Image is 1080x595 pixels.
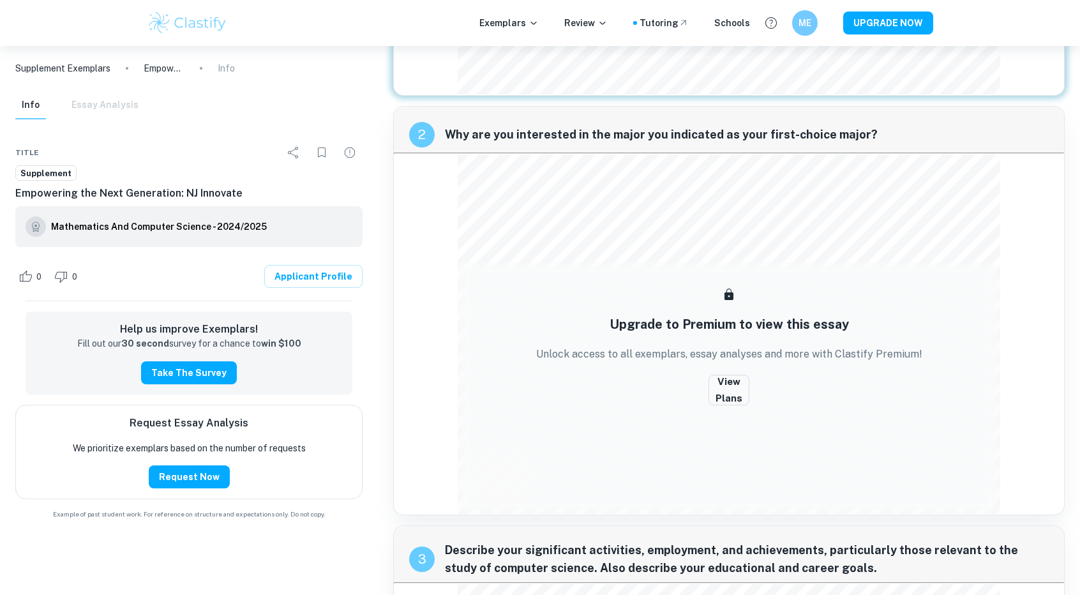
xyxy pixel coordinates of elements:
span: Why are you interested in the major you indicated as your first-choice major? [445,126,1049,144]
div: Dislike [51,266,84,287]
button: View Plans [709,375,749,405]
div: recipe [409,122,435,147]
h6: ME [798,16,813,30]
span: Supplement [16,167,76,180]
div: Like [15,266,49,287]
h6: Empowering the Next Generation: NJ Innovate [15,186,363,201]
a: Mathematics And Computer Science - 2024/2025 [51,216,267,237]
div: Bookmark [309,140,334,165]
a: Supplement Exemplars [15,61,110,75]
p: Info [218,61,235,75]
span: Title [15,147,39,158]
a: Tutoring [640,16,689,30]
p: Review [564,16,608,30]
p: Empowering the Next Generation: NJ Innovate [144,61,184,75]
a: Schools [714,16,750,30]
div: Share [281,140,306,165]
h6: Request Essay Analysis [130,416,248,431]
div: Report issue [337,140,363,165]
button: UPGRADE NOW [843,11,933,34]
h6: Help us improve Exemplars! [36,322,342,337]
strong: 30 second [121,338,169,349]
p: Fill out our survey for a chance to [77,337,301,351]
a: Supplement [15,165,77,181]
span: Describe your significant activities, employment, and achievements, particularly those relevant t... [445,541,1049,577]
button: Info [15,91,46,119]
span: Example of past student work. For reference on structure and expectations only. Do not copy. [15,509,363,519]
button: ME [792,10,818,36]
a: Applicant Profile [264,265,363,288]
button: Help and Feedback [760,12,782,34]
h5: Upgrade to Premium to view this essay [610,315,849,334]
h6: Mathematics And Computer Science - 2024/2025 [51,220,267,234]
p: Unlock access to all exemplars, essay analyses and more with Clastify Premium! [536,347,922,362]
div: recipe [409,546,435,572]
p: Exemplars [479,16,539,30]
span: 0 [65,271,84,283]
button: Request Now [149,465,230,488]
p: We prioritize exemplars based on the number of requests [73,441,306,455]
button: Take the Survey [141,361,237,384]
strong: win $100 [261,338,301,349]
span: 0 [29,271,49,283]
img: Clastify logo [147,10,228,36]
